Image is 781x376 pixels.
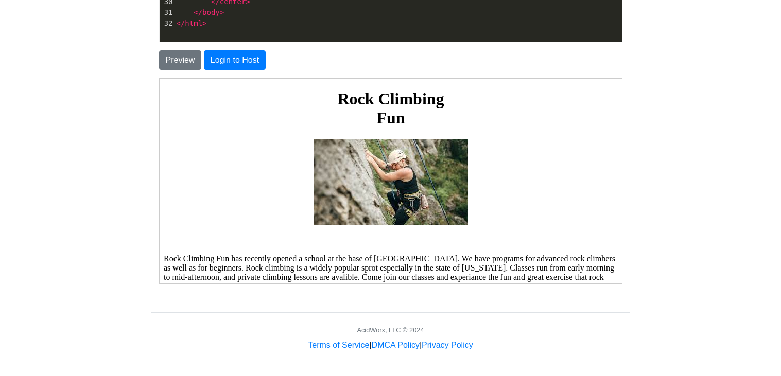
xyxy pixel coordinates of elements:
span: > [220,8,224,16]
div: | | [308,339,473,351]
div: 31 [160,7,175,18]
div: AcidWorx, LLC © 2024 [357,325,424,335]
span: html [185,19,202,27]
a: Terms of Service [308,341,369,349]
button: Preview [159,50,202,70]
span: body [202,8,220,16]
span: </ [177,19,185,27]
img: e152991567956b664ad83b130ef534f9 [154,60,308,147]
p: Rock Climbing Fun has recently opened a school at the base of [GEOGRAPHIC_DATA]. We have programs... [4,175,458,212]
h1: Rock Climbing Fun [4,11,458,49]
span: </ [194,8,202,16]
a: Privacy Policy [422,341,473,349]
a: DMCA Policy [372,341,420,349]
span: > [202,19,206,27]
div: 32 [160,18,175,29]
button: Login to Host [204,50,266,70]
